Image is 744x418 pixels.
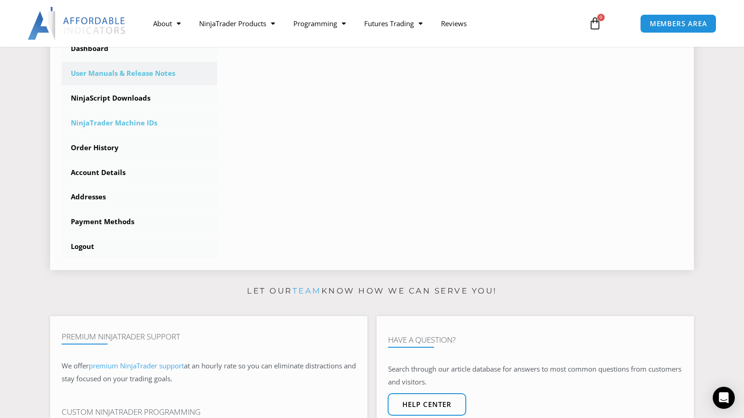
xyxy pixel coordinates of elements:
a: Order History [62,136,217,160]
a: Futures Trading [355,13,432,34]
a: About [144,13,190,34]
a: Addresses [62,185,217,209]
span: at an hourly rate so you can eliminate distractions and stay focused on your trading goals. [62,361,356,383]
a: Account Details [62,161,217,185]
a: Dashboard [62,37,217,61]
span: MEMBERS AREA [650,20,707,27]
h4: Have A Question? [388,335,682,345]
div: Open Intercom Messenger [713,387,735,409]
a: Help center [388,393,466,416]
a: NinjaTrader Machine IDs [62,111,217,135]
a: User Manuals & Release Notes [62,62,217,85]
a: team [292,286,321,295]
h4: Custom NinjaTrader Programming [62,407,356,417]
nav: Menu [144,13,578,34]
a: NinjaScript Downloads [62,86,217,110]
h4: Premium NinjaTrader Support [62,332,356,341]
a: 0 [575,10,615,37]
img: LogoAI | Affordable Indicators – NinjaTrader [28,7,126,40]
p: Search through our article database for answers to most common questions from customers and visit... [388,363,682,389]
span: Help center [402,401,452,408]
a: MEMBERS AREA [640,14,717,33]
a: NinjaTrader Products [190,13,284,34]
span: 0 [597,14,605,21]
a: Payment Methods [62,210,217,234]
a: premium NinjaTrader support [89,361,184,370]
span: We offer [62,361,89,370]
a: Reviews [432,13,476,34]
a: Programming [284,13,355,34]
p: Let our know how we can serve you! [50,284,694,299]
a: Logout [62,235,217,259]
nav: Account pages [62,37,217,259]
